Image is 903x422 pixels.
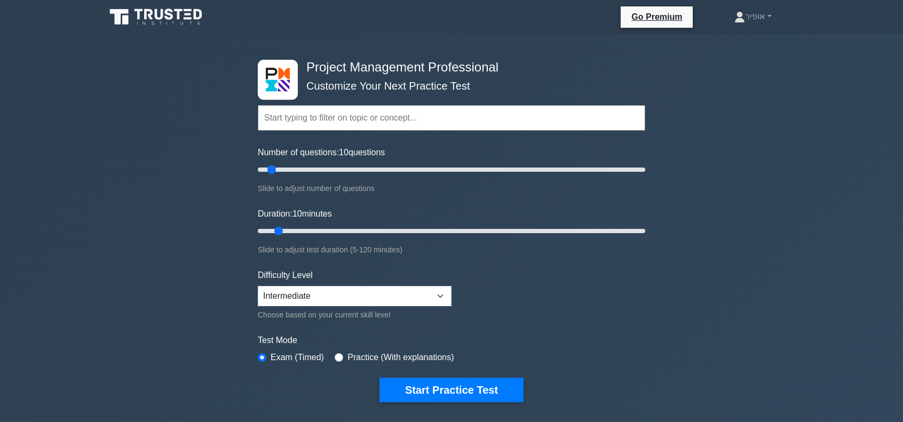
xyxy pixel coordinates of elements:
[258,269,313,282] label: Difficulty Level
[258,208,332,220] label: Duration: minutes
[347,351,454,364] label: Practice (With explanations)
[302,60,593,75] h4: Project Management Professional
[292,209,302,218] span: 10
[258,243,645,256] div: Slide to adjust test duration (5-120 minutes)
[258,146,385,159] label: Number of questions: questions
[339,148,348,157] span: 10
[379,378,524,402] button: Start Practice Test
[258,308,451,321] div: Choose based on your current skill level
[271,351,324,364] label: Exam (Timed)
[258,334,645,347] label: Test Mode
[258,105,645,131] input: Start typing to filter on topic or concept...
[625,10,688,23] a: Go Premium
[258,182,645,195] div: Slide to adjust number of questions
[709,6,797,27] a: אופיר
